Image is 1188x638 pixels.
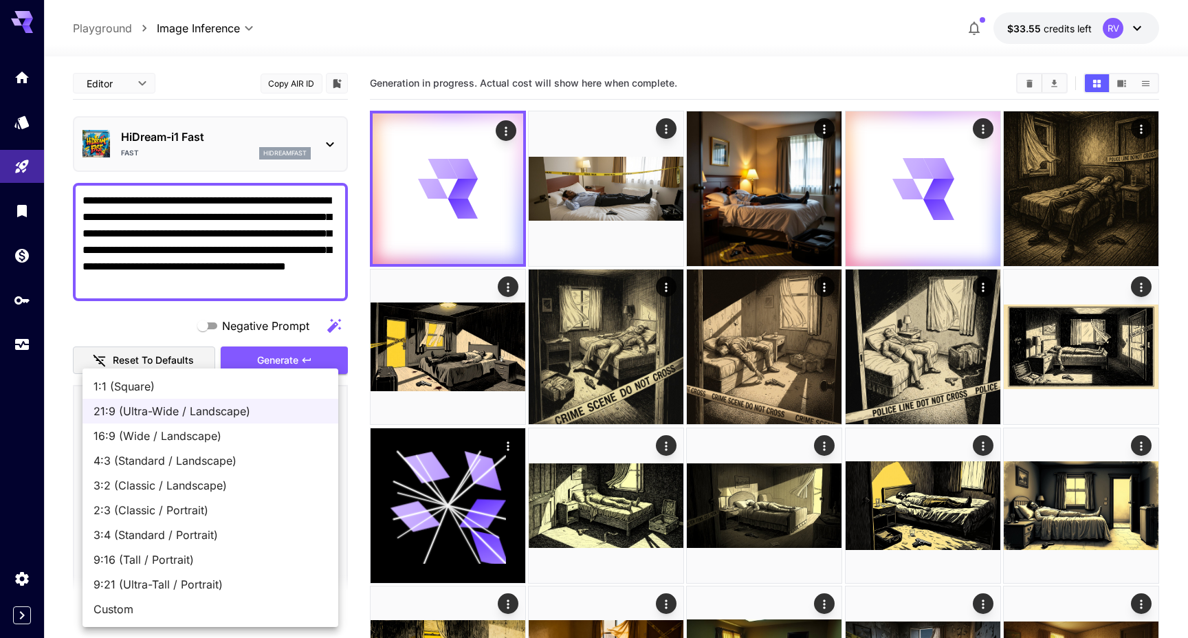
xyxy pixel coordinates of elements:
[93,452,327,469] span: 4:3 (Standard / Landscape)
[93,502,327,518] span: 2:3 (Classic / Portrait)
[93,601,327,617] span: Custom
[93,551,327,568] span: 9:16 (Tall / Portrait)
[93,576,327,593] span: 9:21 (Ultra-Tall / Portrait)
[93,378,327,395] span: 1:1 (Square)
[93,527,327,543] span: 3:4 (Standard / Portrait)
[93,403,327,419] span: 21:9 (Ultra-Wide / Landscape)
[93,477,327,494] span: 3:2 (Classic / Landscape)
[93,428,327,444] span: 16:9 (Wide / Landscape)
